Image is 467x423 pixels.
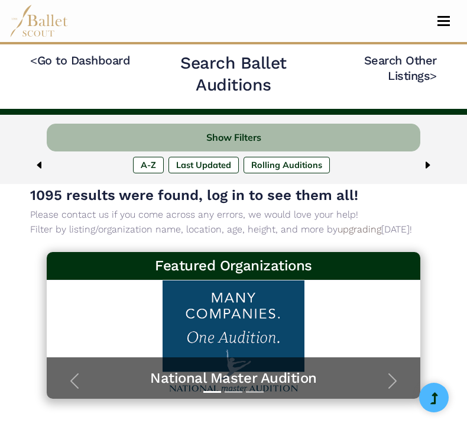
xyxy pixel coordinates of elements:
[133,157,164,173] label: A-Z
[364,53,437,83] a: Search Other Listings>
[30,207,437,222] p: Please contact us if you come across any errors, we would love your help!
[338,224,381,235] a: upgrading
[203,385,221,399] button: Slide 1
[30,53,37,67] code: <
[244,157,330,173] label: Rolling Auditions
[150,53,317,96] h2: Search Ballet Auditions
[430,68,437,83] code: >
[168,157,239,173] label: Last Updated
[47,124,420,151] button: Show Filters
[430,15,458,27] button: Toggle navigation
[30,53,130,67] a: <Go to Dashboard
[59,369,409,388] a: National Master Audition
[56,257,411,275] h3: Featured Organizations
[30,222,437,237] p: Filter by listing/organization name, location, age, height, and more by [DATE]!
[225,385,242,399] button: Slide 2
[30,187,358,204] span: 1095 results were found, log in to see them all!
[246,385,264,399] button: Slide 3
